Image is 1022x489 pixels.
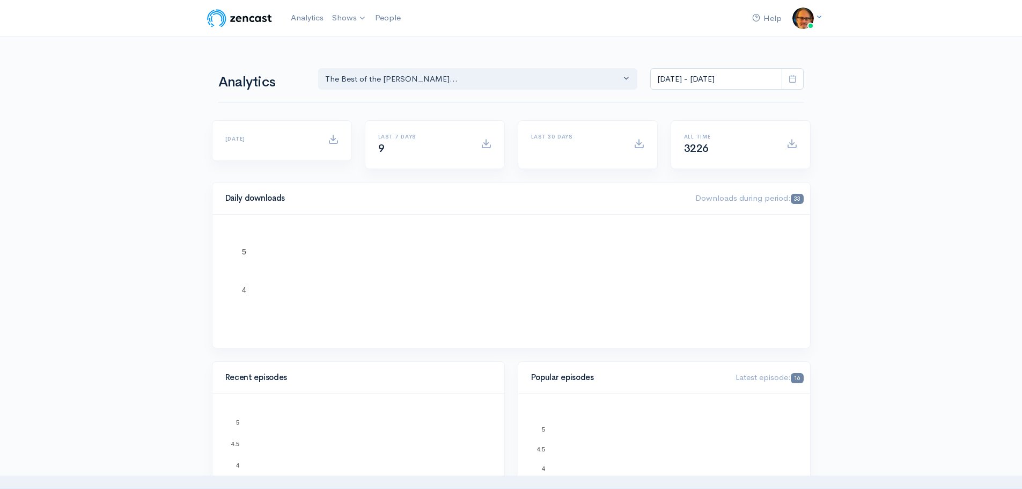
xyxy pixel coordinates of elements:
[791,194,803,204] span: 33
[791,373,803,383] span: 16
[286,6,328,30] a: Analytics
[531,134,621,140] h6: Last 30 days
[371,6,405,30] a: People
[536,446,545,452] text: 4.5
[684,142,709,155] span: 3226
[695,193,803,203] span: Downloads during period:
[325,73,621,85] div: The Best of the [PERSON_NAME]...
[225,136,315,142] h6: [DATE]
[736,372,803,382] span: Latest episode:
[684,134,774,140] h6: All time
[531,373,723,382] h4: Popular episodes
[205,8,274,29] img: ZenCast Logo
[318,68,638,90] button: The Best of the Marc Berm...
[792,8,814,29] img: ...
[378,142,385,155] span: 9
[236,462,239,469] text: 4
[231,441,239,447] text: 4.5
[225,228,797,335] svg: A chart.
[236,419,239,426] text: 5
[225,373,485,382] h4: Recent episodes
[541,465,545,471] text: 4
[242,247,246,256] text: 5
[218,75,305,90] h1: Analytics
[328,6,371,30] a: Shows
[378,134,468,140] h6: Last 7 days
[650,68,782,90] input: analytics date range selector
[225,194,683,203] h4: Daily downloads
[242,286,246,294] text: 4
[748,7,786,30] a: Help
[541,426,545,433] text: 5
